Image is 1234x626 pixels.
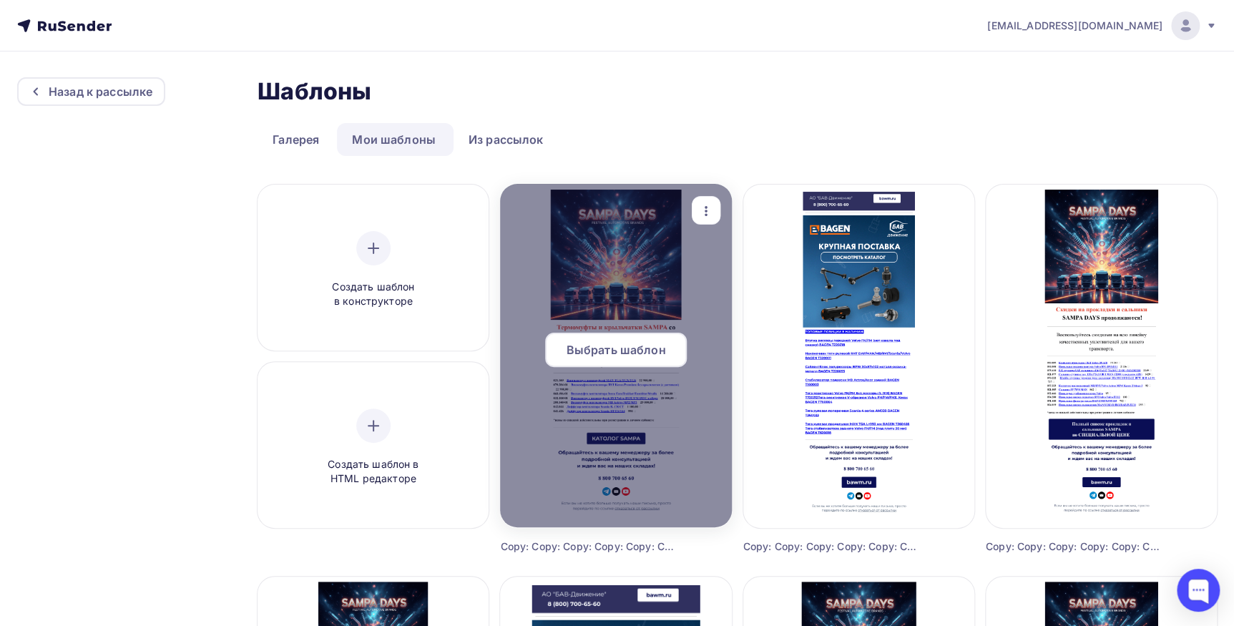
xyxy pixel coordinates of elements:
[567,341,666,358] span: Выбрать шаблон
[987,11,1217,40] a: [EMAIL_ADDRESS][DOMAIN_NAME]
[454,123,559,156] a: Из рассылок
[743,539,916,554] div: Copy: Copy: Copy: Copy: Copy: Copy: Copy: Copy: Copy: Copy: Copy: Copy: Copy: Copy: Copy: Copy: C...
[986,539,1159,554] div: Copy: Copy: Copy: Copy: Copy: Copy: Copy: Copy: Copy: Copy: Copy: Copy: Copy: Copy: Copy: Copy: C...
[305,280,441,309] span: Создать шаблон в конструкторе
[500,539,673,554] div: Copy: Copy: Copy: Copy: Copy: Copy: Copy: Copy: Copy: Copy: Copy: Copy: Copy: Copy: Copy: Copy: C...
[49,83,152,100] div: Назад к рассылке
[258,123,334,156] a: Галерея
[987,19,1162,33] span: [EMAIL_ADDRESS][DOMAIN_NAME]
[337,123,451,156] a: Мои шаблоны
[258,77,371,106] h2: Шаблоны
[305,457,441,486] span: Создать шаблон в HTML редакторе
